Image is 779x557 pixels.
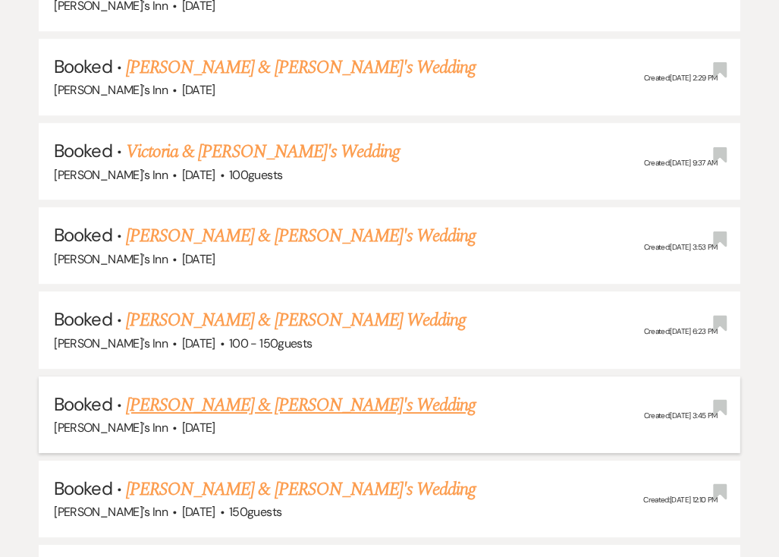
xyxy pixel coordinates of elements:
span: 150 guests [229,504,281,520]
span: [PERSON_NAME]'s Inn [54,504,168,520]
a: [PERSON_NAME] & [PERSON_NAME]'s Wedding [126,476,476,503]
span: Booked [54,55,112,78]
a: [PERSON_NAME] & [PERSON_NAME]'s Wedding [126,222,476,250]
a: [PERSON_NAME] & [PERSON_NAME]'s Wedding [126,392,476,419]
span: Booked [54,392,112,416]
span: Created: [DATE] 6:23 PM [644,326,718,336]
span: Created: [DATE] 3:45 PM [644,411,718,420]
span: 100 guests [229,167,282,183]
span: [DATE] [182,167,215,183]
span: [DATE] [182,335,215,351]
span: [PERSON_NAME]'s Inn [54,82,168,98]
span: [DATE] [182,82,215,98]
span: [DATE] [182,504,215,520]
span: Created: [DATE] 9:37 AM [644,158,718,168]
a: Victoria & [PERSON_NAME]'s Wedding [126,138,400,165]
span: Booked [54,223,112,247]
span: Created: [DATE] 3:53 PM [644,242,718,252]
a: [PERSON_NAME] & [PERSON_NAME]'s Wedding [126,54,476,81]
span: Booked [54,477,112,500]
span: Booked [54,139,112,162]
span: [DATE] [182,420,215,436]
span: Created: [DATE] 12:10 PM [643,496,717,505]
span: [PERSON_NAME]'s Inn [54,420,168,436]
span: Booked [54,307,112,331]
span: 100 - 150 guests [229,335,312,351]
a: [PERSON_NAME] & [PERSON_NAME] Wedding [126,307,466,334]
span: Created: [DATE] 2:29 PM [644,74,718,83]
span: [PERSON_NAME]'s Inn [54,335,168,351]
span: [PERSON_NAME]'s Inn [54,251,168,267]
span: [DATE] [182,251,215,267]
span: [PERSON_NAME]'s Inn [54,167,168,183]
